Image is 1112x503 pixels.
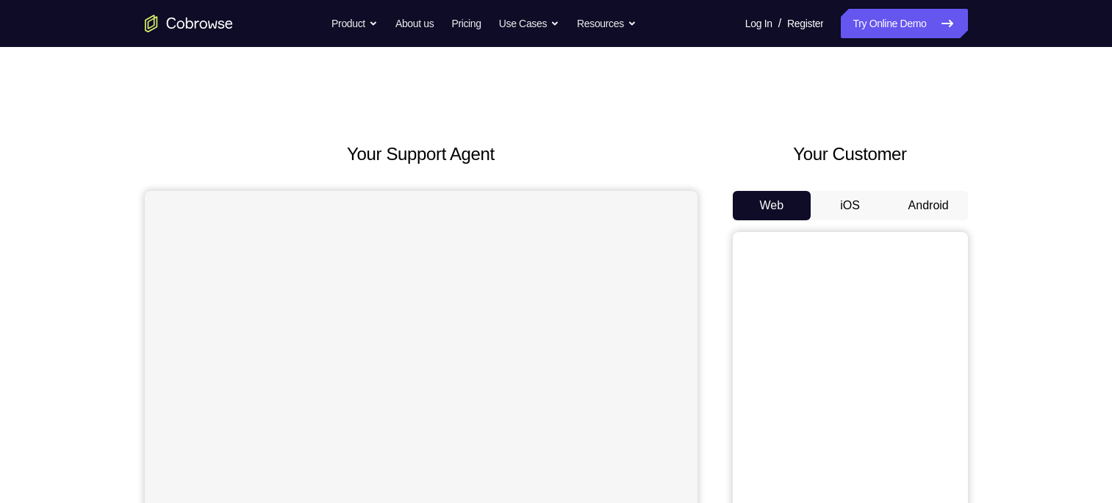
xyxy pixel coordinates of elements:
a: About us [395,9,434,38]
button: Resources [577,9,636,38]
button: iOS [811,191,889,220]
button: Use Cases [499,9,559,38]
h2: Your Support Agent [145,141,697,167]
button: Android [889,191,968,220]
span: / [778,15,781,32]
button: Product [331,9,378,38]
a: Log In [745,9,772,38]
h2: Your Customer [733,141,968,167]
a: Try Online Demo [841,9,967,38]
a: Register [787,9,823,38]
a: Pricing [451,9,481,38]
a: Go to the home page [145,15,233,32]
button: Web [733,191,811,220]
